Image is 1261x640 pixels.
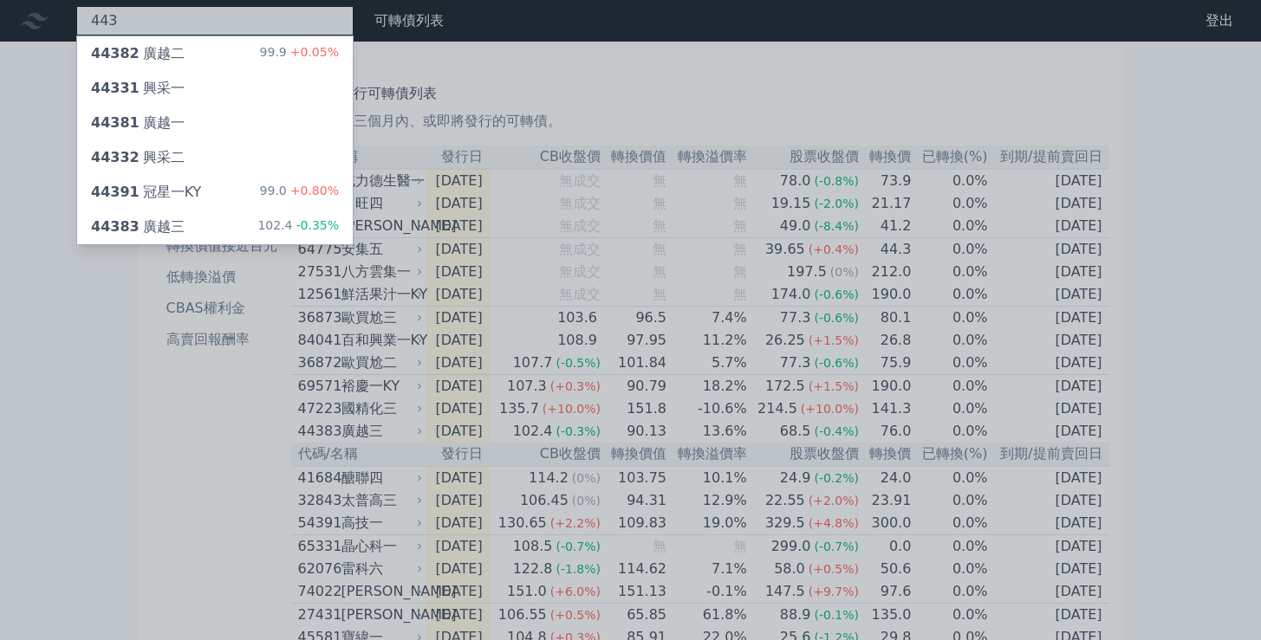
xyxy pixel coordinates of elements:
[91,147,185,168] div: 興采二
[91,43,185,64] div: 廣越二
[91,218,140,235] span: 44383
[91,149,140,165] span: 44332
[257,217,339,237] div: 102.4
[91,113,185,133] div: 廣越一
[287,45,339,59] span: +0.05%
[260,182,339,203] div: 99.0
[77,210,353,244] a: 44383廣越三 102.4-0.35%
[91,182,201,203] div: 冠星一KY
[91,114,140,131] span: 44381
[77,106,353,140] a: 44381廣越一
[91,217,185,237] div: 廣越三
[292,218,339,232] span: -0.35%
[77,175,353,210] a: 44391冠星一KY 99.0+0.80%
[77,36,353,71] a: 44382廣越二 99.9+0.05%
[260,43,339,64] div: 99.9
[77,71,353,106] a: 44331興采一
[91,78,185,99] div: 興采一
[91,80,140,96] span: 44331
[287,184,339,197] span: +0.80%
[77,140,353,175] a: 44332興采二
[91,184,140,200] span: 44391
[91,45,140,61] span: 44382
